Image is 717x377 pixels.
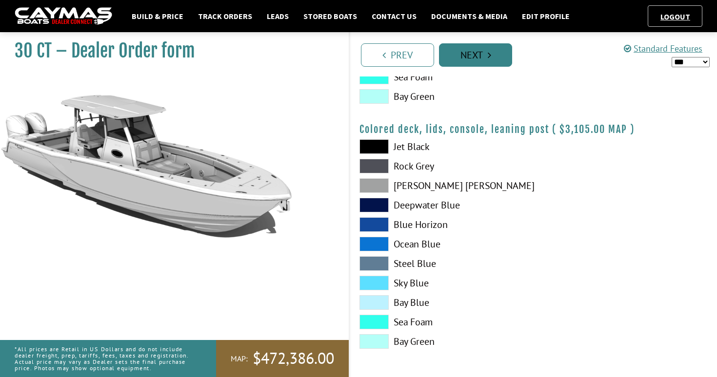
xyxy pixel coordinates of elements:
[216,340,349,377] a: MAP:$472,386.00
[359,237,524,251] label: Ocean Blue
[359,198,524,212] label: Deepwater Blue
[359,276,524,290] label: Sky Blue
[359,139,524,154] label: Jet Black
[262,10,294,22] a: Leads
[359,178,524,193] label: [PERSON_NAME] [PERSON_NAME]
[367,10,421,22] a: Contact Us
[359,256,524,271] label: Steel Blue
[231,354,248,364] span: MAP:
[359,315,524,329] label: Sea Foam
[358,42,717,67] ul: Pagination
[359,70,524,84] label: Sea Foam
[359,217,524,232] label: Blue Horizon
[15,7,112,25] img: caymas-dealer-connect-2ed40d3bc7270c1d8d7ffb4b79bf05adc795679939227970def78ec6f6c03838.gif
[656,12,695,21] a: Logout
[624,43,702,54] a: Standard Features
[426,10,512,22] a: Documents & Media
[359,159,524,173] label: Rock Grey
[359,123,707,135] h4: Colored deck, lids, console, leaning post ( )
[299,10,362,22] a: Stored Boats
[253,348,334,369] span: $472,386.00
[15,341,194,377] p: *All prices are Retail in US Dollars and do not include dealer freight, prep, tariffs, fees, taxe...
[359,295,524,310] label: Bay Blue
[517,10,575,22] a: Edit Profile
[359,89,524,104] label: Bay Green
[361,43,434,67] a: Prev
[15,40,324,62] h1: 30 CT – Dealer Order form
[439,43,512,67] a: Next
[559,123,627,135] span: $3,105.00 MAP
[127,10,188,22] a: Build & Price
[193,10,257,22] a: Track Orders
[359,334,524,349] label: Bay Green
